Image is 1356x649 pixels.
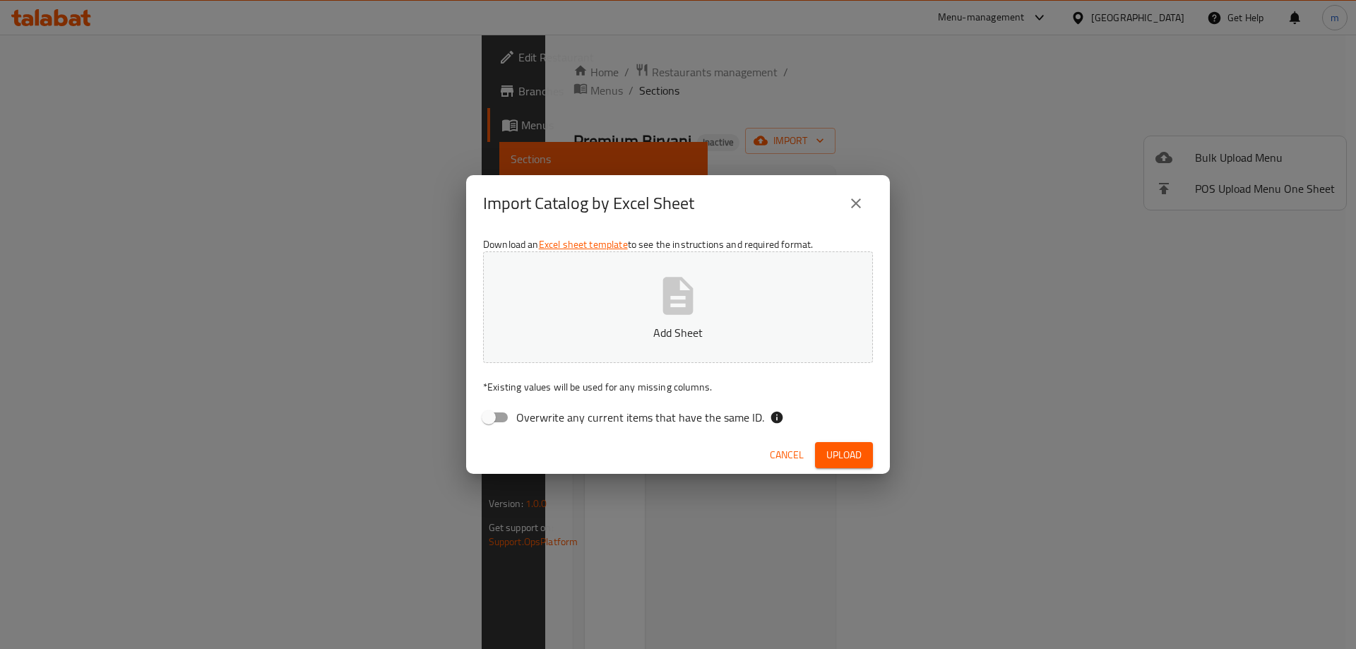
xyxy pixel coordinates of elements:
svg: If the overwrite option isn't selected, then the items that match an existing ID will be ignored ... [770,410,784,424]
p: Existing values will be used for any missing columns. [483,380,873,394]
button: Add Sheet [483,251,873,363]
button: Upload [815,442,873,468]
button: Cancel [764,442,809,468]
button: close [839,186,873,220]
p: Add Sheet [505,324,851,341]
div: Download an to see the instructions and required format. [466,232,890,436]
a: Excel sheet template [539,235,628,254]
span: Overwrite any current items that have the same ID. [516,409,764,426]
span: Upload [826,446,862,464]
h2: Import Catalog by Excel Sheet [483,192,694,215]
span: Cancel [770,446,804,464]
